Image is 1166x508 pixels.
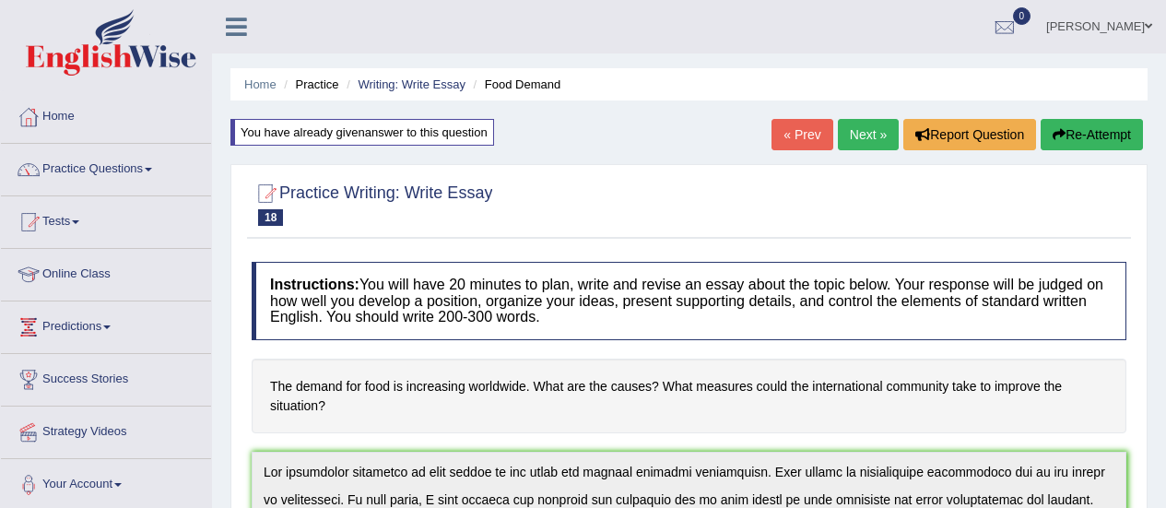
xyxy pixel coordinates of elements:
[838,119,899,150] a: Next »
[1,144,211,190] a: Practice Questions
[270,277,359,292] b: Instructions:
[1,196,211,242] a: Tests
[230,119,494,146] div: You have already given answer to this question
[252,359,1126,433] h4: The demand for food is increasing worldwide. What are the causes? What measures could the interna...
[1,459,211,505] a: Your Account
[1041,119,1143,150] button: Re-Attempt
[252,180,492,226] h2: Practice Writing: Write Essay
[1,301,211,348] a: Predictions
[469,76,561,93] li: Food Demand
[771,119,832,150] a: « Prev
[244,77,277,91] a: Home
[1,407,211,453] a: Strategy Videos
[1,91,211,137] a: Home
[252,262,1126,340] h4: You will have 20 minutes to plan, write and revise an essay about the topic below. Your response ...
[1,249,211,295] a: Online Class
[903,119,1036,150] button: Report Question
[258,209,283,226] span: 18
[279,76,338,93] li: Practice
[1,354,211,400] a: Success Stories
[358,77,465,91] a: Writing: Write Essay
[1013,7,1031,25] span: 0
